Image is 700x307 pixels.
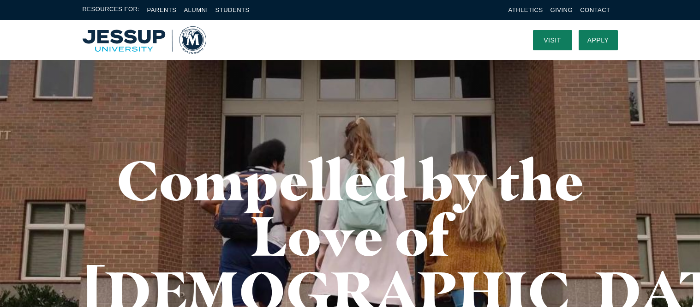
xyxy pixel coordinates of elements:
a: Giving [550,6,573,13]
span: Resources For: [83,5,140,15]
a: Athletics [509,6,543,13]
a: Alumni [184,6,208,13]
a: Home [83,26,206,54]
a: Visit [533,30,572,50]
a: Parents [147,6,177,13]
img: Multnomah University Logo [83,26,206,54]
a: Students [215,6,250,13]
a: Apply [579,30,618,50]
a: Contact [580,6,610,13]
